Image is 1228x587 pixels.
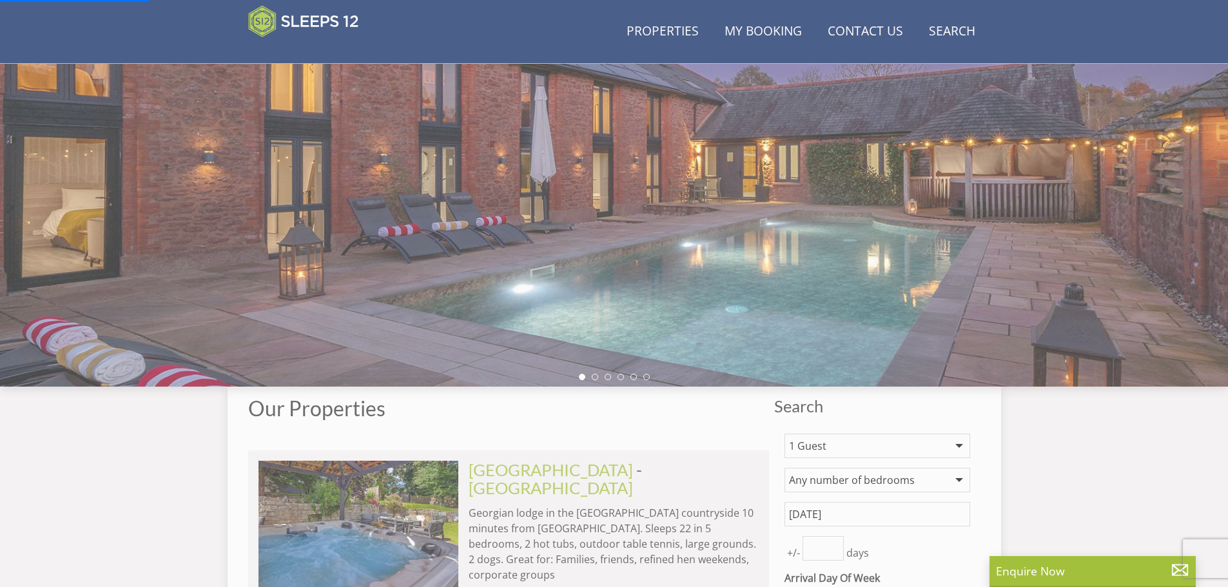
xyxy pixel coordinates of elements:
[469,505,759,582] p: Georgian lodge in the [GEOGRAPHIC_DATA] countryside 10 minutes from [GEOGRAPHIC_DATA]. Sleeps 22 ...
[469,460,642,497] span: -
[823,17,908,46] a: Contact Us
[785,545,803,561] span: +/-
[621,17,704,46] a: Properties
[248,397,769,419] h1: Our Properties
[719,17,807,46] a: My Booking
[785,502,970,526] input: Arrival Date
[242,45,377,56] iframe: Customer reviews powered by Trustpilot
[774,397,980,415] span: Search
[844,545,872,561] span: days
[996,563,1189,579] p: Enquire Now
[248,5,359,37] img: Sleeps 12
[469,478,633,497] a: [GEOGRAPHIC_DATA]
[785,570,970,586] label: Arrival Day Of Week
[924,17,980,46] a: Search
[469,460,633,479] a: [GEOGRAPHIC_DATA]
